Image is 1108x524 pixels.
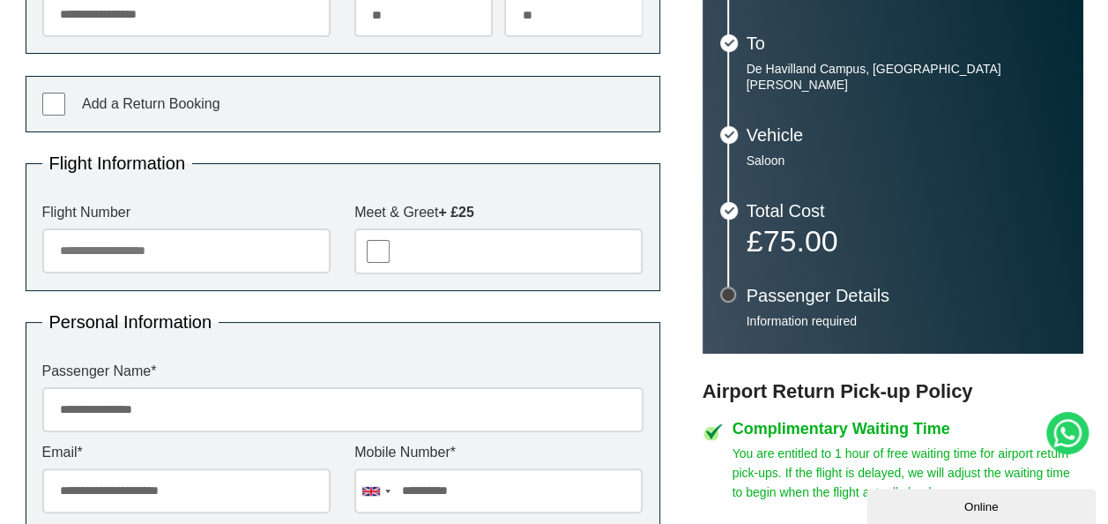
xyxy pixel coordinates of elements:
[42,154,193,172] legend: Flight Information
[42,206,331,220] label: Flight Number
[747,61,1066,93] p: De Havilland Campus, [GEOGRAPHIC_DATA][PERSON_NAME]
[438,205,473,220] strong: + £25
[732,421,1083,437] h4: Complimentary Waiting Time
[42,313,219,331] legend: Personal Information
[747,126,1066,144] h3: Vehicle
[747,313,1066,329] p: Information required
[747,228,1066,253] p: £
[354,206,643,220] label: Meet & Greet
[747,34,1066,52] h3: To
[747,202,1066,220] h3: Total Cost
[42,364,643,378] label: Passenger Name
[732,444,1083,502] p: You are entitled to 1 hour of free waiting time for airport return pick-ups. If the flight is del...
[762,224,837,258] span: 75.00
[354,445,643,460] label: Mobile Number
[42,445,331,460] label: Email
[355,469,396,513] div: United Kingdom: +44
[747,153,1066,168] p: Saloon
[866,485,1099,524] iframe: chat widget
[703,380,1083,403] h3: Airport Return Pick-up Policy
[82,96,220,111] span: Add a Return Booking
[747,287,1066,304] h3: Passenger Details
[42,93,65,116] input: Add a Return Booking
